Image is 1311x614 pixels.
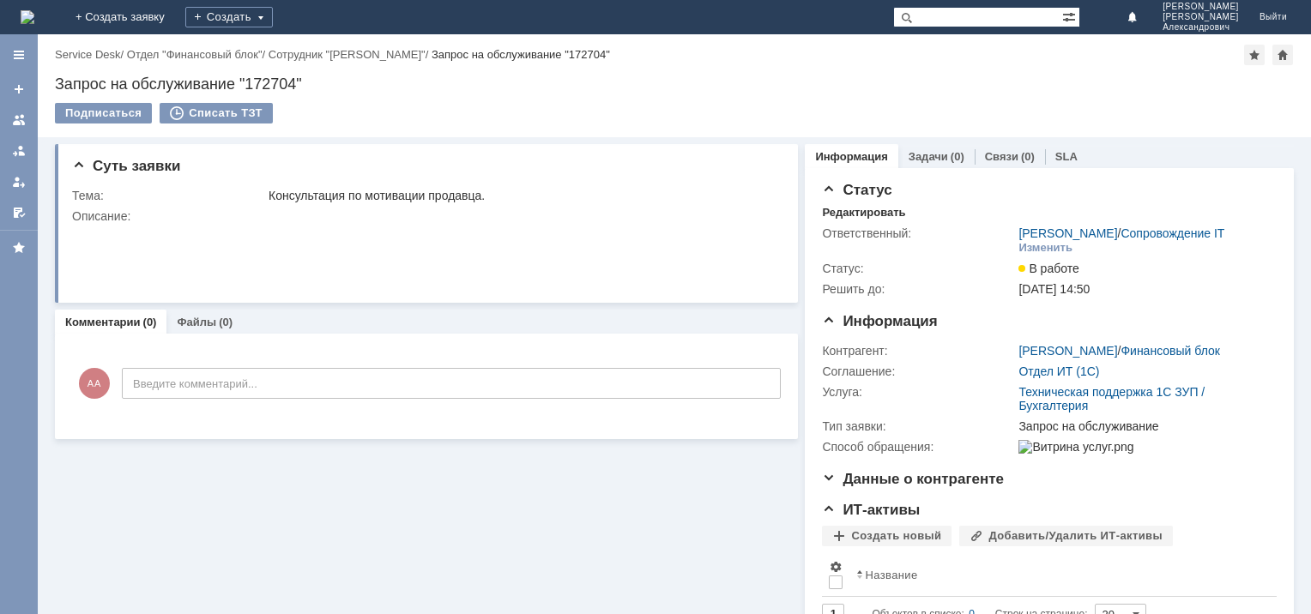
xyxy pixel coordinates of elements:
div: Тип заявки: [822,419,1015,433]
a: Создать заявку [5,75,33,103]
a: Перейти на домашнюю страницу [21,10,34,24]
div: Добавить в избранное [1244,45,1265,65]
span: Настройки [829,560,843,574]
div: (0) [951,150,964,163]
span: Александрович [1163,22,1239,33]
div: Название [865,569,917,581]
div: Запрос на обслуживание [1018,419,1268,433]
a: Заявки в моей ответственности [5,137,33,165]
span: Расширенный поиск [1062,8,1079,24]
div: Консультация по мотивации продавца. [269,189,774,202]
div: (0) [143,316,157,328]
a: Отдел "Финансовый блок" [127,48,263,61]
span: [PERSON_NAME] [1163,12,1239,22]
a: Финансовый блок [1121,344,1220,358]
a: Сотрудник "[PERSON_NAME]" [269,48,426,61]
div: Сделать домашней страницей [1272,45,1293,65]
a: Отдел ИТ (1С) [1018,364,1099,378]
div: / [269,48,432,61]
a: [PERSON_NAME] [1018,344,1117,358]
a: Заявки на командах [5,106,33,134]
span: ИТ-активы [822,502,920,518]
span: [PERSON_NAME] [1163,2,1239,12]
a: SLA [1055,150,1078,163]
div: Изменить [1018,241,1072,255]
div: Запрос на обслуживание "172704" [55,75,1294,93]
div: Редактировать [822,206,905,220]
div: / [1018,344,1220,358]
div: Услуга: [822,385,1015,399]
a: [PERSON_NAME] [1018,226,1117,240]
a: Service Desk [55,48,121,61]
a: Мои заявки [5,168,33,196]
div: Статус: [822,262,1015,275]
span: Данные о контрагенте [822,471,1004,487]
div: Создать [185,7,273,27]
div: Запрос на обслуживание "172704" [432,48,610,61]
a: Техническая поддержка 1С ЗУП / Бухгалтерия [1018,385,1205,412]
div: / [55,48,127,61]
a: Информация [815,150,887,163]
a: Сопровождение IT [1121,226,1224,240]
div: (0) [219,316,233,328]
a: Мои согласования [5,199,33,226]
a: Связи [985,150,1018,163]
div: / [127,48,269,61]
span: Суть заявки [72,158,180,174]
a: Задачи [909,150,948,163]
span: [DATE] 14:50 [1018,282,1090,296]
a: Файлы [177,316,216,328]
span: В работе [1018,262,1078,275]
div: Решить до: [822,282,1015,296]
span: Статус [822,182,891,198]
img: logo [21,10,34,24]
div: Соглашение: [822,364,1015,378]
div: Контрагент: [822,344,1015,358]
span: АА [79,368,110,399]
div: Описание: [72,209,777,223]
span: Информация [822,313,937,329]
div: / [1018,226,1224,240]
img: Витрина услуг.png [1018,440,1133,454]
div: Способ обращения: [822,440,1015,454]
div: (0) [1021,150,1035,163]
th: Название [849,553,1263,597]
div: Тема: [72,189,265,202]
div: Ответственный: [822,226,1015,240]
a: Комментарии [65,316,141,328]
